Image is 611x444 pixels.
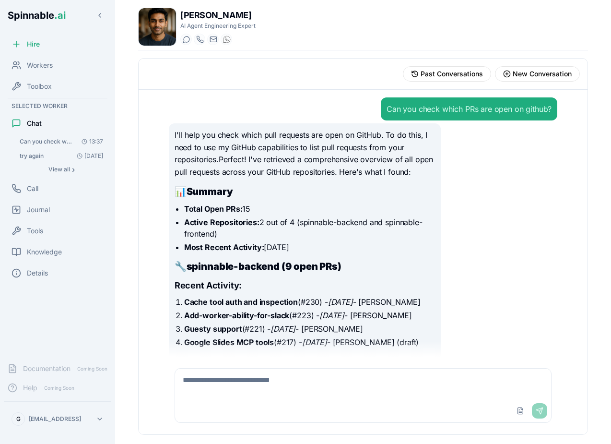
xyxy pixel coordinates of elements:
li: (#217) - - [PERSON_NAME] (draft) [184,336,435,348]
img: WhatsApp [223,36,231,43]
button: Open conversation: Can you check which PRs are open on github? [15,135,107,148]
button: Send email to manuel.mehta@getspinnable.ai [207,34,219,45]
h3: Recent Activity: [175,279,435,292]
span: Knowledge [27,247,62,257]
em: [DATE] [328,297,353,307]
li: (#221) - - [PERSON_NAME] [184,323,435,335]
li: [DATE] [184,241,435,253]
button: Start new conversation [495,66,580,82]
span: Details [27,268,48,278]
h2: 📊 [175,185,435,198]
strong: Google Slides MCP tools [184,337,274,347]
button: WhatsApp [221,34,232,45]
strong: Active Repositories: [184,217,259,227]
span: Coming Soon [74,364,110,373]
div: Can you check which PRs are open on github? [387,103,552,115]
li: 2 out of 4 (spinnable-backend and spinnable-frontend) [184,216,435,240]
span: Tools [27,226,43,236]
button: Start a chat with Manuel Mehta [180,34,192,45]
p: AI Agent Engineering Expert [180,22,256,30]
strong: spinnable-backend (9 open PRs) [187,261,341,272]
p: [EMAIL_ADDRESS] [29,415,81,423]
strong: Total Open PRs: [184,204,243,214]
p: I'll help you check which pull requests are open on GitHub. To do this, I need to use my GitHub c... [175,129,435,178]
button: Start a call with Manuel Mehta [194,34,205,45]
span: 13:37 [78,138,103,145]
button: Open conversation: try again [15,149,107,163]
li: 15 [184,203,435,215]
span: New Conversation [513,69,572,79]
span: Spinnable [8,10,66,21]
span: G [16,415,21,423]
li: (#223) - - [PERSON_NAME] [184,310,435,321]
li: (#230) - - [PERSON_NAME] [184,296,435,308]
em: [DATE] [302,337,327,347]
strong: Cache tool auth and inspection [184,297,298,307]
span: try again: I'd be happy to help you try again, but I don't have context about what specific task ... [20,152,44,160]
span: View all [48,166,70,173]
span: Chat [27,119,42,128]
strong: Guesty support [184,324,242,334]
img: Manuel Mehta [139,8,176,46]
span: Journal [27,205,50,215]
em: [DATE] [270,324,295,334]
span: Workers [27,60,53,70]
span: Hire [27,39,40,49]
span: Help [23,383,37,393]
button: G[EMAIL_ADDRESS] [8,409,107,429]
h2: 🔧 [175,260,435,273]
span: .ai [54,10,66,21]
span: [DATE] [73,152,103,160]
span: Past Conversations [421,69,483,79]
span: Can you check which PRs are open on github?: I'll help you research the available Supabase MCPs (... [20,138,74,145]
h3: Older PRs needing attention: [175,354,435,367]
span: Toolbox [27,82,52,91]
h1: [PERSON_NAME] [180,9,256,22]
span: Documentation [23,364,70,373]
span: Call [27,184,38,193]
button: View past conversations [403,66,491,82]
strong: Add-worker-ability-for-slack [184,311,290,320]
strong: Summary [187,186,233,197]
span: › [72,166,75,173]
em: [DATE] [319,311,344,320]
strong: Most Recent Activity: [184,242,264,252]
div: Selected Worker [4,100,111,112]
button: Show all conversations [15,164,107,175]
span: Coming Soon [41,384,77,393]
